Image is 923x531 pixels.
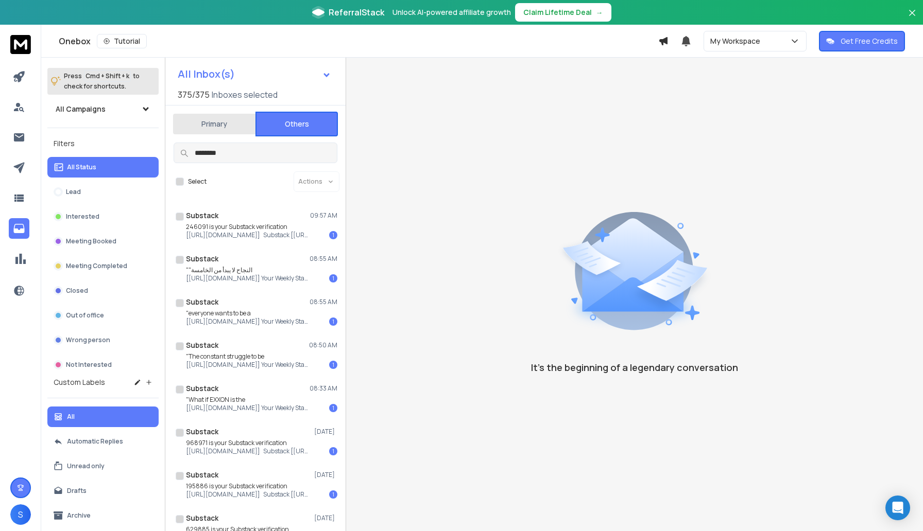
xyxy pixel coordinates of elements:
button: S [10,504,31,525]
h1: Substack [186,297,218,307]
h1: All Inbox(s) [178,69,235,79]
p: [DATE] [314,471,337,479]
div: 1 [329,274,337,282]
div: Onebox [59,34,658,48]
p: Not Interested [66,361,112,369]
p: [[URL][DOMAIN_NAME]] Substack [[URL][DOMAIN_NAME]!,w_80,h_80,c_fill,f_auto,q_auto:good,fl_progres... [186,447,310,455]
p: All Status [67,163,96,171]
div: 1 [329,447,337,455]
p: [[URL][DOMAIN_NAME]] Your Weekly Stack: A digest [186,404,310,412]
button: Close banner [905,6,919,31]
p: 08:55 AM [310,255,337,263]
p: Drafts [67,487,87,495]
button: All Status [47,157,159,178]
button: Tutorial [97,34,147,48]
button: Archive [47,505,159,526]
button: Wrong person [47,330,159,350]
p: [DATE] [314,428,337,436]
p: "The constant struggle to be [186,352,310,361]
p: 08:50 AM [309,341,337,349]
h1: Substack [186,470,218,480]
button: Closed [47,280,159,301]
p: Archive [67,511,91,520]
div: 1 [329,490,337,499]
p: 246091 is your Substack verification [186,223,310,231]
button: All Campaigns [47,99,159,119]
h1: Substack [186,427,218,437]
button: Others [255,112,338,136]
button: Not Interested [47,355,159,375]
p: 968971 is your Substack verification [186,439,310,447]
button: Out of office [47,305,159,326]
p: [DATE] [314,514,337,522]
span: → [596,7,603,17]
button: Lead [47,182,159,202]
label: Select [188,178,207,186]
button: Drafts [47,481,159,501]
button: Unread only [47,456,159,476]
button: Meeting Completed [47,256,159,276]
h1: Substack [186,254,218,264]
p: Unread only [67,462,105,470]
p: 195886 is your Substack verification [186,482,310,490]
span: Cmd + Shift + k [84,70,131,82]
p: [[URL][DOMAIN_NAME]] Substack [[URL][DOMAIN_NAME]!,w_80,h_80,c_fill,f_auto,q_auto:good,fl_progres... [186,490,310,499]
p: 08:55 AM [310,298,337,306]
span: 375 / 375 [178,88,210,101]
div: 1 [329,361,337,369]
p: My Workspace [710,36,764,46]
p: Out of office [66,311,104,320]
h3: Filters [47,136,159,151]
span: ReferralStack [329,6,384,19]
h1: Substack [186,513,218,523]
p: Meeting Booked [66,237,116,245]
button: Claim Lifetime Deal→ [515,3,611,22]
p: "What if EXXON is the [186,396,310,404]
button: Interested [47,206,159,227]
p: [[URL][DOMAIN_NAME]] Your Weekly Stack: A digest [186,317,310,326]
button: All Inbox(s) [169,64,339,84]
p: Unlock AI-powered affiliate growth [392,7,511,17]
button: Get Free Credits [819,31,905,51]
p: Lead [66,188,81,196]
button: All [47,406,159,427]
h1: Substack [186,383,218,394]
div: Open Intercom Messenger [885,495,910,520]
p: It’s the beginning of a legendary conversation [531,360,738,375]
button: Meeting Booked [47,231,159,252]
p: Press to check for shortcuts. [64,71,140,92]
h1: Substack [186,210,218,221]
div: 1 [329,404,337,412]
div: 1 [329,231,337,239]
p: 09:57 AM [310,211,337,220]
p: Closed [66,287,88,295]
h3: Custom Labels [54,377,105,387]
p: Interested [66,213,99,221]
p: "everyone wants to be a [186,309,310,317]
button: Automatic Replies [47,431,159,452]
p: ""النجاح لا يبدأ من الخامسة [186,266,310,274]
p: Automatic Replies [67,437,123,446]
p: Meeting Completed [66,262,127,270]
p: Wrong person [66,336,110,344]
p: [[URL][DOMAIN_NAME]] Your Weekly Stack: A digest [186,361,310,369]
p: Get Free Credits [841,36,898,46]
p: [[URL][DOMAIN_NAME]] Substack [[URL][DOMAIN_NAME]!,w_80,h_80,c_fill,f_auto,q_auto:good,fl_progres... [186,231,310,239]
p: 08:33 AM [310,384,337,393]
div: 1 [329,317,337,326]
p: All [67,413,75,421]
p: [[URL][DOMAIN_NAME]] Your Weekly Stack: A digest [186,274,310,282]
button: Primary [173,113,255,135]
h3: Inboxes selected [212,88,278,101]
h1: Substack [186,340,218,350]
h1: All Campaigns [56,104,106,114]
